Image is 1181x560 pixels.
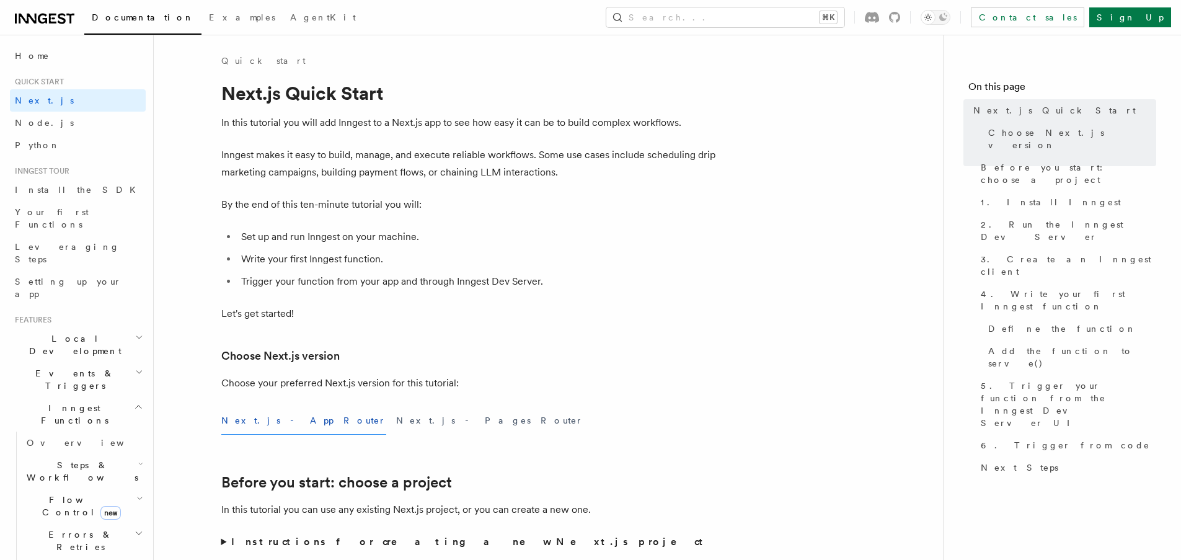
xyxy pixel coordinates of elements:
span: Setting up your app [15,277,122,299]
span: Events & Triggers [10,367,135,392]
a: 6. Trigger from code [976,434,1156,456]
a: Next.js Quick Start [968,99,1156,122]
span: Inngest Functions [10,402,134,427]
span: Define the function [988,322,1136,335]
a: Next Steps [976,456,1156,479]
a: Documentation [84,4,201,35]
span: Node.js [15,118,74,128]
li: Trigger your function from your app and through Inngest Dev Server. [237,273,717,290]
button: Next.js - App Router [221,407,386,435]
strong: Instructions for creating a new Next.js project [231,536,708,548]
a: 1. Install Inngest [976,191,1156,213]
span: Leveraging Steps [15,242,120,264]
a: 5. Trigger your function from the Inngest Dev Server UI [976,375,1156,434]
a: Define the function [983,318,1156,340]
a: Contact sales [971,7,1084,27]
span: 1. Install Inngest [981,196,1121,208]
span: Steps & Workflows [22,459,138,484]
button: Toggle dark mode [921,10,950,25]
span: Home [15,50,50,62]
span: Python [15,140,60,150]
p: Inngest makes it easy to build, manage, and execute reliable workflows. Some use cases include sc... [221,146,717,181]
span: 4. Write your first Inngest function [981,288,1156,313]
a: AgentKit [283,4,363,33]
span: Local Development [10,332,135,357]
a: Your first Functions [10,201,146,236]
button: Flow Controlnew [22,489,146,523]
span: Next Steps [981,461,1058,474]
a: Choose Next.js version [221,347,340,365]
button: Inngest Functions [10,397,146,432]
a: Leveraging Steps [10,236,146,270]
span: Documentation [92,12,194,22]
p: Choose your preferred Next.js version for this tutorial: [221,375,717,392]
a: 3. Create an Inngest client [976,248,1156,283]
span: Flow Control [22,494,136,518]
span: Next.js [15,96,74,105]
button: Search...⌘K [606,7,844,27]
a: Before you start: choose a project [221,474,452,491]
button: Errors & Retries [22,523,146,558]
h1: Next.js Quick Start [221,82,717,104]
h4: On this page [968,79,1156,99]
kbd: ⌘K [820,11,837,24]
button: Steps & Workflows [22,454,146,489]
li: Write your first Inngest function. [237,251,717,268]
a: Install the SDK [10,179,146,201]
a: Choose Next.js version [983,122,1156,156]
span: Inngest tour [10,166,69,176]
span: Overview [27,438,154,448]
a: Home [10,45,146,67]
span: Choose Next.js version [988,127,1156,151]
a: Node.js [10,112,146,134]
span: Before you start: choose a project [981,161,1156,186]
a: Overview [22,432,146,454]
span: 5. Trigger your function from the Inngest Dev Server UI [981,380,1156,429]
p: Let's get started! [221,305,717,322]
a: Sign Up [1089,7,1171,27]
span: 6. Trigger from code [981,439,1150,451]
a: Add the function to serve() [983,340,1156,375]
span: AgentKit [290,12,356,22]
span: Install the SDK [15,185,143,195]
p: In this tutorial you can use any existing Next.js project, or you can create a new one. [221,501,717,518]
button: Local Development [10,327,146,362]
span: Add the function to serve() [988,345,1156,370]
span: new [100,506,121,520]
a: Before you start: choose a project [976,156,1156,191]
span: Examples [209,12,275,22]
a: 2. Run the Inngest Dev Server [976,213,1156,248]
a: Next.js [10,89,146,112]
a: Python [10,134,146,156]
span: Your first Functions [15,207,89,229]
a: Quick start [221,55,306,67]
span: Quick start [10,77,64,87]
a: Setting up your app [10,270,146,305]
span: 2. Run the Inngest Dev Server [981,218,1156,243]
li: Set up and run Inngest on your machine. [237,228,717,246]
span: 3. Create an Inngest client [981,253,1156,278]
button: Events & Triggers [10,362,146,397]
p: In this tutorial you will add Inngest to a Next.js app to see how easy it can be to build complex... [221,114,717,131]
p: By the end of this ten-minute tutorial you will: [221,196,717,213]
button: Next.js - Pages Router [396,407,583,435]
span: Next.js Quick Start [973,104,1136,117]
span: Features [10,315,51,325]
summary: Instructions for creating a new Next.js project [221,533,717,551]
a: 4. Write your first Inngest function [976,283,1156,318]
span: Errors & Retries [22,528,135,553]
a: Examples [201,4,283,33]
